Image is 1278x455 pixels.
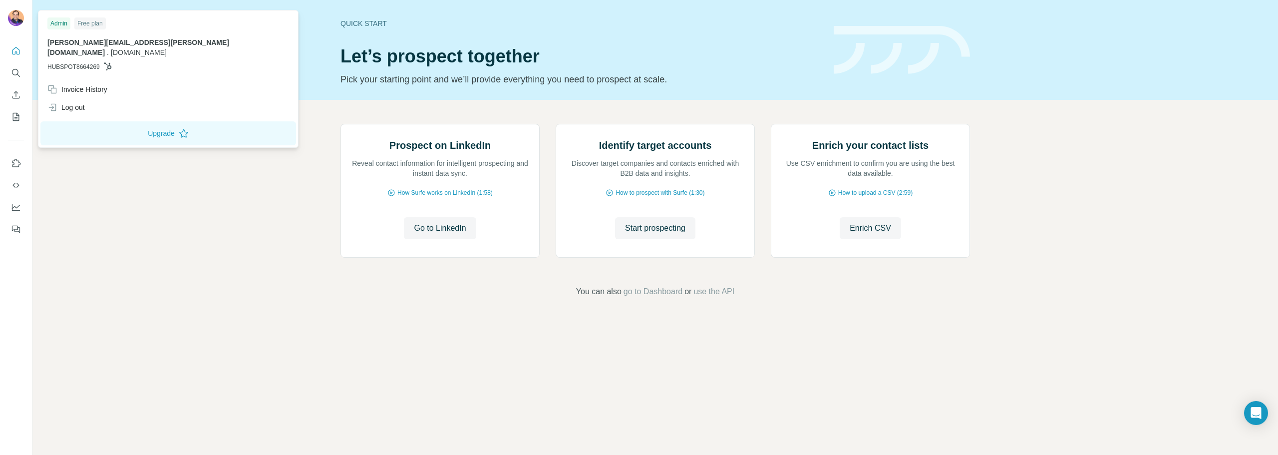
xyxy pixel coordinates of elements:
[834,26,970,74] img: banner
[599,138,712,152] h2: Identify target accounts
[40,121,296,145] button: Upgrade
[838,188,913,197] span: How to upload a CSV (2:59)
[8,64,24,82] button: Search
[684,286,691,298] span: or
[8,220,24,238] button: Feedback
[74,17,106,29] div: Free plan
[8,42,24,60] button: Quick start
[840,217,901,239] button: Enrich CSV
[625,222,685,234] span: Start prospecting
[351,158,529,178] p: Reveal contact information for intelligent prospecting and instant data sync.
[389,138,491,152] h2: Prospect on LinkedIn
[615,217,695,239] button: Start prospecting
[616,188,704,197] span: How to prospect with Surfe (1:30)
[8,154,24,172] button: Use Surfe on LinkedIn
[47,84,107,94] div: Invoice History
[340,72,822,86] p: Pick your starting point and we’ll provide everything you need to prospect at scale.
[8,176,24,194] button: Use Surfe API
[47,62,100,71] span: HUBSPOT8664269
[47,102,85,112] div: Log out
[397,188,493,197] span: How Surfe works on LinkedIn (1:58)
[812,138,929,152] h2: Enrich your contact lists
[111,48,167,56] span: [DOMAIN_NAME]
[340,46,822,66] h1: Let’s prospect together
[8,198,24,216] button: Dashboard
[624,286,682,298] button: go to Dashboard
[781,158,959,178] p: Use CSV enrichment to confirm you are using the best data available.
[107,48,109,56] span: .
[404,217,476,239] button: Go to LinkedIn
[576,286,622,298] span: You can also
[414,222,466,234] span: Go to LinkedIn
[693,286,734,298] button: use the API
[850,222,891,234] span: Enrich CSV
[566,158,744,178] p: Discover target companies and contacts enriched with B2B data and insights.
[8,10,24,26] img: Avatar
[47,17,70,29] div: Admin
[340,18,822,28] div: Quick start
[8,108,24,126] button: My lists
[1244,401,1268,425] div: Open Intercom Messenger
[47,38,229,56] span: [PERSON_NAME][EMAIL_ADDRESS][PERSON_NAME][DOMAIN_NAME]
[8,86,24,104] button: Enrich CSV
